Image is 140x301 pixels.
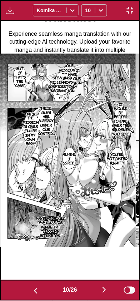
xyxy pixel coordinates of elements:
p: Maybe I should 『familiarize』 with that current situation♪ [34,215,68,239]
p: These guys are already under our control [37,104,56,137]
p: It would be better to take over the students you like [111,100,131,138]
p: But if that's the case... [13,65,27,89]
input: Show original [124,287,135,294]
p: Stealing millennia's confidential information [47,74,77,94]
span: 10 / 26 [63,287,77,294]
p: Muhihe, I agree♪ [61,151,78,167]
img: Previous page [31,287,40,296]
img: Next page [100,286,109,295]
p: Until the mission is over, I'll be in my own body... [21,110,40,147]
p: You're motivated, right? [106,151,129,167]
p: Our mission is to make use of our Possession ability [57,62,83,90]
img: Download translated images [6,6,14,15]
